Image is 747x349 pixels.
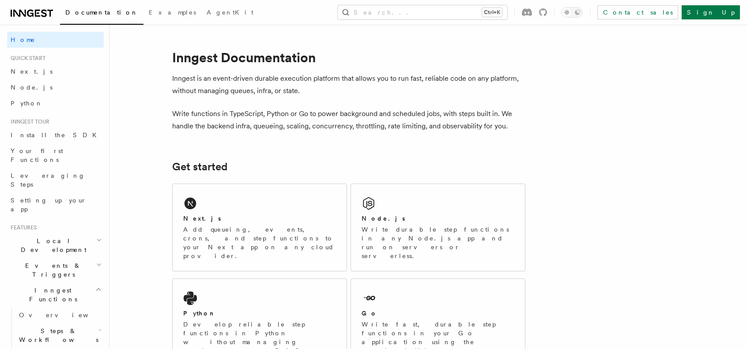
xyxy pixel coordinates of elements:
[15,326,98,344] span: Steps & Workflows
[7,118,49,125] span: Inngest tour
[60,3,143,25] a: Documentation
[183,309,216,318] h2: Python
[7,192,104,217] a: Setting up your app
[362,214,405,223] h2: Node.js
[15,307,104,323] a: Overview
[7,286,95,304] span: Inngest Functions
[172,108,525,132] p: Write functions in TypeScript, Python or Go to power background and scheduled jobs, with steps bu...
[7,95,104,111] a: Python
[65,9,138,16] span: Documentation
[172,72,525,97] p: Inngest is an event-driven durable execution platform that allows you to run fast, reliable code ...
[562,7,583,18] button: Toggle dark mode
[7,64,104,79] a: Next.js
[7,224,37,231] span: Features
[597,5,678,19] a: Contact sales
[7,79,104,95] a: Node.js
[11,172,85,188] span: Leveraging Steps
[19,311,110,319] span: Overview
[7,233,104,258] button: Local Development
[7,168,104,192] a: Leveraging Steps
[183,225,336,260] p: Add queueing, events, crons, and step functions to your Next app on any cloud provider.
[7,282,104,307] button: Inngest Functions
[207,9,253,16] span: AgentKit
[682,5,740,19] a: Sign Up
[7,55,45,62] span: Quick start
[11,84,53,91] span: Node.js
[11,68,53,75] span: Next.js
[149,9,196,16] span: Examples
[7,258,104,282] button: Events & Triggers
[172,161,227,173] a: Get started
[172,49,525,65] h1: Inngest Documentation
[7,143,104,168] a: Your first Functions
[11,131,102,139] span: Install the SDK
[362,225,514,260] p: Write durable step functions in any Node.js app and run on servers or serverless.
[351,184,525,271] a: Node.jsWrite durable step functions in any Node.js app and run on servers or serverless.
[201,3,259,24] a: AgentKit
[362,309,377,318] h2: Go
[11,100,43,107] span: Python
[11,35,35,44] span: Home
[15,323,104,348] button: Steps & Workflows
[482,8,502,17] kbd: Ctrl+K
[7,236,96,254] span: Local Development
[7,32,104,48] a: Home
[172,184,347,271] a: Next.jsAdd queueing, events, crons, and step functions to your Next app on any cloud provider.
[183,214,221,223] h2: Next.js
[7,127,104,143] a: Install the SDK
[338,5,507,19] button: Search...Ctrl+K
[11,147,63,163] span: Your first Functions
[143,3,201,24] a: Examples
[11,197,87,213] span: Setting up your app
[7,261,96,279] span: Events & Triggers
